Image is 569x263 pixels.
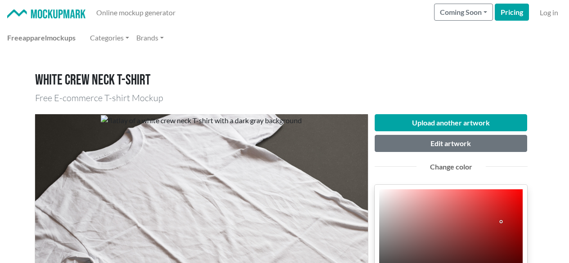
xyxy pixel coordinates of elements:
[35,72,534,89] h1: White crew neck T-shirt
[35,93,534,103] h3: Free E-commerce T-shirt Mockup
[434,4,493,21] button: Coming Soon
[133,29,167,47] a: Brands
[7,9,85,19] img: Mockup Mark
[375,135,528,152] button: Edit artwork
[536,4,562,22] a: Log in
[495,4,529,21] a: Pricing
[86,29,133,47] a: Categories
[93,4,179,22] a: Online mockup generator
[22,33,47,42] span: apparel
[423,161,479,172] div: Change color
[375,114,528,131] button: Upload another artwork
[4,29,79,47] a: Freeapparelmockups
